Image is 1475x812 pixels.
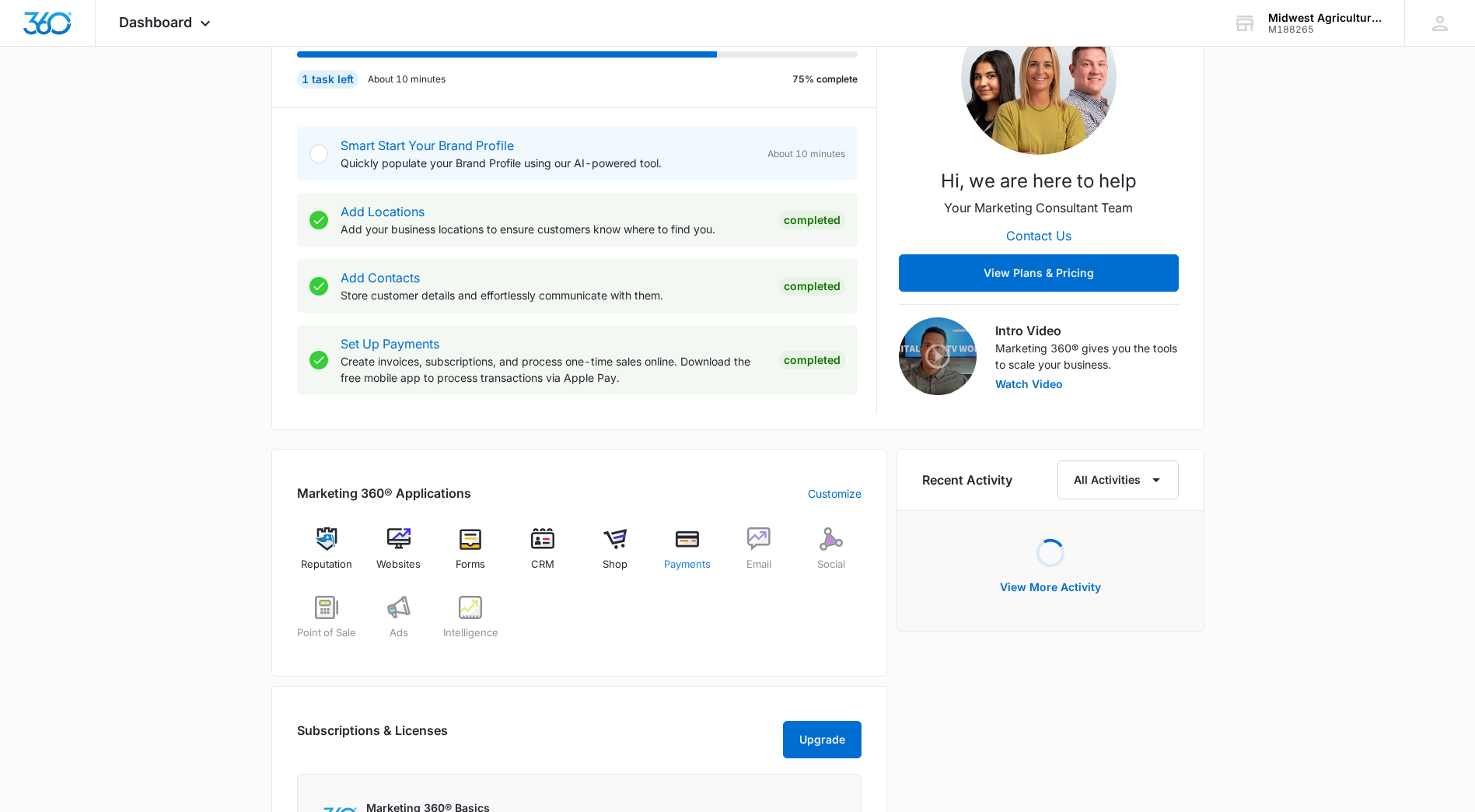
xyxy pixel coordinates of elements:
div: 1 task left [297,70,358,89]
button: Watch Video [995,379,1063,390]
h2: Marketing 360® Applications [297,484,471,502]
a: Ads [369,596,428,652]
span: Social [817,557,845,572]
a: Forms [441,527,501,583]
a: Set Up Payments [341,336,439,352]
a: Payments [657,527,717,583]
button: View Plans & Pricing [899,254,1179,292]
p: Quickly populate your Brand Profile using our AI-powered tool. [341,155,755,171]
a: CRM [513,527,573,583]
span: About 10 minutes [767,147,845,161]
span: Shop [603,557,627,572]
p: Marketing 360® gives you the tools to scale your business. [995,340,1179,373]
h2: Subscriptions & Licenses [297,721,448,752]
span: Reputation [301,557,352,572]
h3: Intro Video [995,321,1179,340]
a: Add Locations [341,204,425,219]
div: Completed [779,211,845,229]
img: Intro Video [899,317,977,395]
span: Dashboard [119,14,192,30]
h6: Recent Activity [922,471,1012,489]
p: Create invoices, subscriptions, and process one-time sales online. Download the free mobile app t... [341,353,767,386]
p: Add your business locations to ensure customers know where to find you. [341,221,767,237]
a: Add Contacts [341,270,420,285]
a: Smart Start Your Brand Profile [341,138,514,153]
div: account id [1268,24,1382,35]
span: Websites [376,557,421,572]
p: Your Marketing Consultant Team [944,198,1133,217]
p: About 10 minutes [368,72,446,86]
button: All Activities [1057,460,1179,499]
span: CRM [531,557,554,572]
a: Shop [585,527,645,583]
p: 75% complete [792,72,858,86]
span: Forms [456,557,485,572]
a: Intelligence [441,596,501,652]
a: Email [729,527,789,583]
p: Store customer details and effortlessly communicate with them. [341,287,767,303]
div: Completed [779,351,845,369]
p: Hi, we are here to help [941,167,1137,195]
a: Websites [369,527,428,583]
div: account name [1268,12,1382,24]
span: Payments [664,557,711,572]
button: Contact Us [991,217,1087,254]
a: Social [802,527,862,583]
span: Email [746,557,771,572]
div: Completed [779,277,845,296]
button: View More Activity [984,569,1117,606]
span: Point of Sale [297,625,356,641]
button: Upgrade [783,721,862,758]
a: Reputation [297,527,357,583]
a: Customize [808,485,862,502]
a: Point of Sale [297,596,357,652]
span: Ads [390,625,408,641]
span: Intelligence [443,625,498,641]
